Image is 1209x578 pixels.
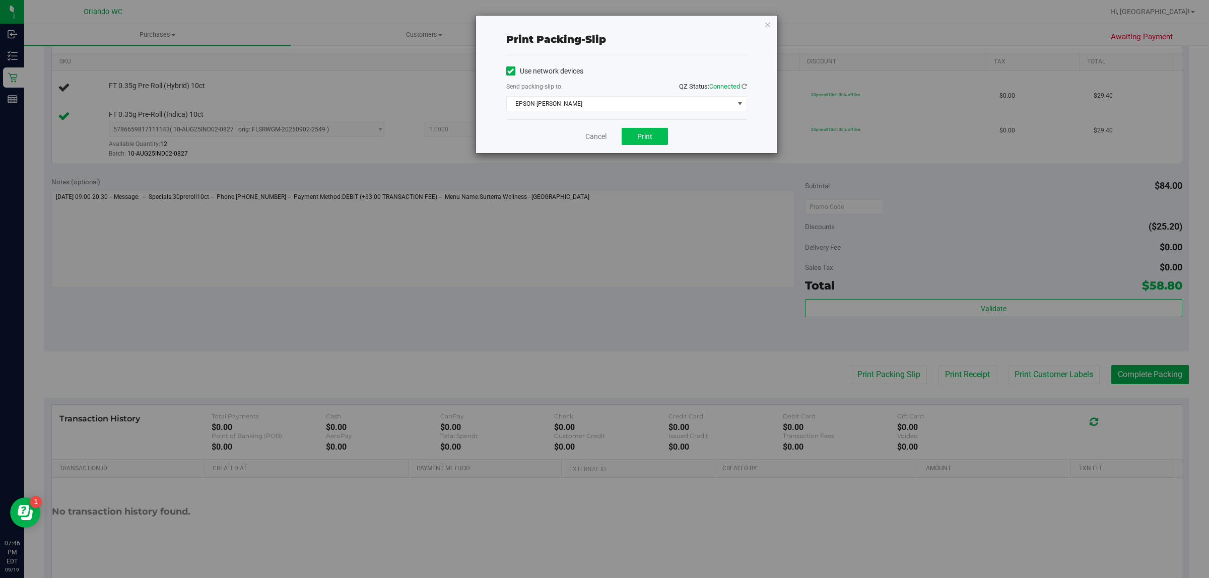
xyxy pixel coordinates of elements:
label: Use network devices [506,66,583,77]
button: Print [622,128,668,145]
span: EPSON-[PERSON_NAME] [507,97,734,111]
iframe: Resource center unread badge [30,496,42,508]
span: Print [637,132,652,140]
iframe: Resource center [10,497,40,528]
span: QZ Status: [679,83,747,90]
span: Print packing-slip [506,33,606,45]
label: Send packing-slip to: [506,82,563,91]
span: select [733,97,746,111]
span: Connected [709,83,740,90]
a: Cancel [585,131,607,142]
